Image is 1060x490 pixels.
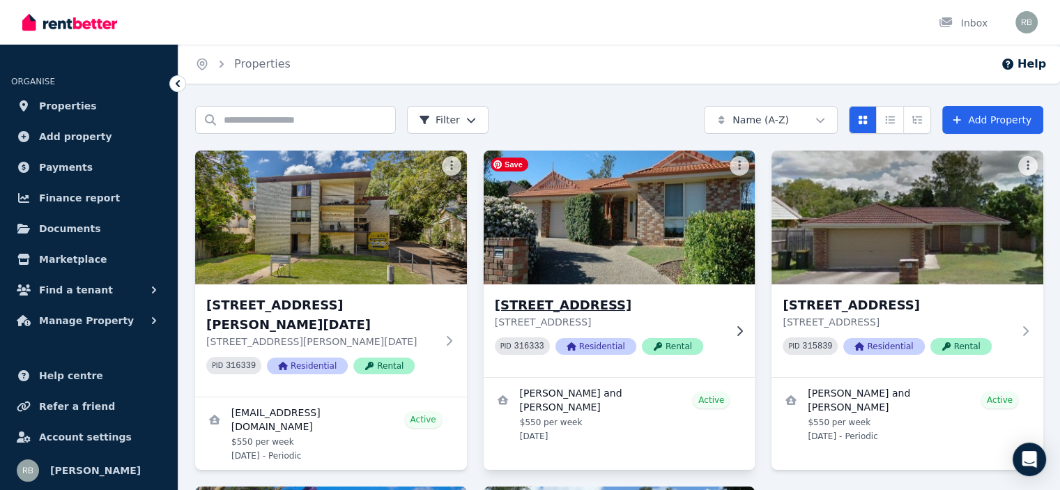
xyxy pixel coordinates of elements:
[39,98,97,114] span: Properties
[1001,56,1046,72] button: Help
[491,158,528,171] span: Save
[39,429,132,445] span: Account settings
[732,113,789,127] span: Name (A-Z)
[11,362,167,390] a: Help centre
[206,296,436,335] h3: [STREET_ADDRESS][PERSON_NAME][DATE]
[11,92,167,120] a: Properties
[11,423,167,451] a: Account settings
[419,113,460,127] span: Filter
[484,151,755,377] a: 10 Platypus Close, Riverhills[STREET_ADDRESS][STREET_ADDRESS]PID 316333ResidentialRental
[1015,11,1038,33] img: Ross Bardon
[849,106,931,134] div: View options
[11,123,167,151] a: Add property
[771,378,1043,450] a: View details for Kathryn Bolton and Damian Powell
[484,378,755,450] a: View details for Maria and Samuel Humphreys
[11,276,167,304] button: Find a tenant
[500,342,512,350] small: PID
[783,296,1013,315] h3: [STREET_ADDRESS]
[195,397,467,470] a: View details for ran_va@yahoo.es
[903,106,931,134] button: Expanded list view
[50,462,141,479] span: [PERSON_NAME]
[788,342,799,350] small: PID
[195,151,467,284] img: 3/222 Sir Fred Schonell Drive, St Lucia
[353,358,415,374] span: Rental
[730,156,749,176] button: More options
[195,151,467,397] a: 3/222 Sir Fred Schonell Drive, St Lucia[STREET_ADDRESS][PERSON_NAME][DATE][STREET_ADDRESS][PERSON...
[39,190,120,206] span: Finance report
[555,338,636,355] span: Residential
[771,151,1043,377] a: 11 Delapine Place, Seventeen Mile Rocks[STREET_ADDRESS][STREET_ADDRESS]PID 315839ResidentialRental
[11,307,167,335] button: Manage Property
[234,57,291,70] a: Properties
[783,315,1013,329] p: [STREET_ADDRESS]
[267,358,348,374] span: Residential
[206,335,436,349] p: [STREET_ADDRESS][PERSON_NAME][DATE]
[642,338,703,355] span: Rental
[22,12,117,33] img: RentBetter
[39,159,93,176] span: Payments
[39,398,115,415] span: Refer a friend
[930,338,992,355] span: Rental
[11,392,167,420] a: Refer a friend
[802,342,832,351] code: 315839
[939,16,988,30] div: Inbox
[39,251,107,268] span: Marketplace
[1018,156,1038,176] button: More options
[477,147,762,288] img: 10 Platypus Close, Riverhills
[212,362,223,369] small: PID
[11,184,167,212] a: Finance report
[442,156,461,176] button: More options
[39,367,103,384] span: Help centre
[704,106,838,134] button: Name (A-Z)
[39,282,113,298] span: Find a tenant
[514,342,544,351] code: 316333
[39,312,134,329] span: Manage Property
[876,106,904,134] button: Compact list view
[495,315,725,329] p: [STREET_ADDRESS]
[942,106,1043,134] a: Add Property
[11,77,55,86] span: ORGANISE
[17,459,39,482] img: Ross Bardon
[11,215,167,243] a: Documents
[1013,443,1046,476] div: Open Intercom Messenger
[843,338,924,355] span: Residential
[11,153,167,181] a: Payments
[39,128,112,145] span: Add property
[11,245,167,273] a: Marketplace
[771,151,1043,284] img: 11 Delapine Place, Seventeen Mile Rocks
[226,361,256,371] code: 316339
[39,220,101,237] span: Documents
[178,45,307,84] nav: Breadcrumb
[407,106,489,134] button: Filter
[495,296,725,315] h3: [STREET_ADDRESS]
[849,106,877,134] button: Card view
